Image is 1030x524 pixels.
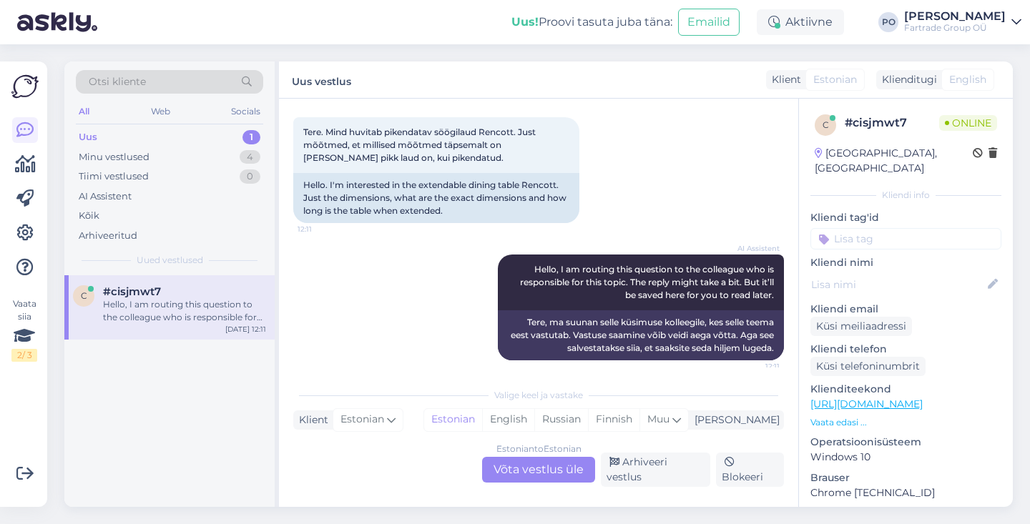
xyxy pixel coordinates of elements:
a: [URL][DOMAIN_NAME] [810,397,923,410]
span: Estonian [813,72,857,87]
p: Kliendi email [810,302,1001,317]
div: Blokeeri [716,453,784,487]
div: Klient [766,72,801,87]
input: Lisa tag [810,228,1001,249]
div: Socials [228,102,263,121]
div: Estonian [424,409,482,430]
div: Finnish [588,409,639,430]
div: Fartrade Group OÜ [904,22,1006,34]
a: [PERSON_NAME]Fartrade Group OÜ [904,11,1021,34]
div: # cisjmwt7 [845,114,939,132]
div: Russian [534,409,588,430]
span: Online [939,115,997,131]
span: #cisjmwt7 [103,285,161,298]
p: Windows 10 [810,450,1001,465]
p: Chrome [TECHNICAL_ID] [810,485,1001,500]
img: Askly Logo [11,73,39,100]
div: Hello, I am routing this question to the colleague who is responsible for this topic. The reply m... [103,298,266,324]
div: [PERSON_NAME] [689,412,780,427]
div: Tere, ma suunan selle küsimuse kolleegile, kes selle teema eest vastutab. Vastuse saamine võib ve... [498,310,784,360]
div: PO [878,12,898,32]
span: Estonian [340,412,384,427]
div: Arhiveeritud [79,229,137,243]
p: Klienditeekond [810,382,1001,397]
p: Kliendi nimi [810,255,1001,270]
span: c [823,119,829,130]
div: AI Assistent [79,189,132,204]
p: Kliendi telefon [810,342,1001,357]
p: Operatsioonisüsteem [810,435,1001,450]
div: Küsi meiliaadressi [810,317,912,336]
div: [DATE] 12:11 [225,324,266,335]
div: Estonian to Estonian [496,443,582,455]
div: Kõik [79,209,99,223]
p: Brauser [810,470,1001,485]
div: Vaata siia [11,297,37,362]
label: Uus vestlus [292,70,351,89]
span: Uued vestlused [137,254,203,267]
span: Hello, I am routing this question to the colleague who is responsible for this topic. The reply m... [520,264,776,300]
input: Lisa nimi [811,277,985,292]
span: Otsi kliente [89,74,146,89]
div: [PERSON_NAME] [904,11,1006,22]
div: Minu vestlused [79,150,149,164]
div: Arhiveeri vestlus [601,453,710,487]
span: Muu [647,412,669,425]
div: Klienditugi [876,72,937,87]
span: AI Assistent [726,243,780,254]
div: Aktiivne [757,9,844,35]
div: Hello. I'm interested in the extendable dining table Rencott. Just the dimensions, what are the e... [293,173,579,223]
span: Tere. Mind huvitab pikendatav söögilaud Rencott. Just mõõtmed, et millised mõõtmed täpsemalt on [... [303,127,538,163]
div: Kliendi info [810,189,1001,202]
span: 12:11 [726,361,780,372]
span: c [81,290,87,301]
div: 1 [242,130,260,144]
b: Uus! [511,15,539,29]
div: English [482,409,534,430]
div: Tiimi vestlused [79,169,149,184]
div: Proovi tasuta juba täna: [511,14,672,31]
div: Küsi telefoninumbrit [810,357,926,376]
div: 0 [240,169,260,184]
div: Valige keel ja vastake [293,389,784,402]
p: Kliendi tag'id [810,210,1001,225]
div: 2 / 3 [11,349,37,362]
div: Web [148,102,173,121]
div: 4 [240,150,260,164]
span: English [949,72,986,87]
div: [GEOGRAPHIC_DATA], [GEOGRAPHIC_DATA] [815,146,973,176]
p: Vaata edasi ... [810,416,1001,429]
div: Võta vestlus üle [482,457,595,483]
span: 12:11 [298,224,351,234]
div: Klient [293,412,328,427]
div: Uus [79,130,97,144]
button: Emailid [678,9,740,36]
div: All [76,102,92,121]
